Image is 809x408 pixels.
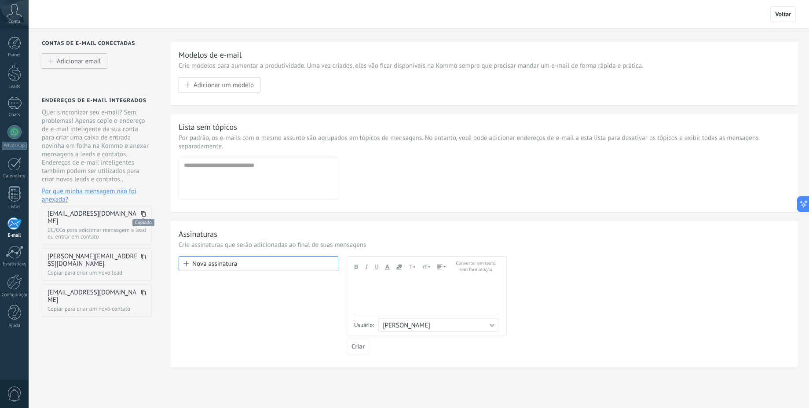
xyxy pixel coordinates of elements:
[48,210,139,225] span: [EMAIL_ADDRESS][DOMAIN_NAME]
[2,142,27,150] div: WhatsApp
[141,289,146,304] span: Copiar
[48,305,146,312] dd: Copiar para criar um novo contato
[383,321,430,330] span: [PERSON_NAME]
[385,264,390,270] span: Cor do texto
[42,53,107,69] button: Adicionar email
[2,173,27,179] div: Calendário
[42,108,152,204] div: Quer sincronizar seu e-mail? Sem problemas! Apenas copie o endereço de e-mail inteligente da sua ...
[2,204,27,210] div: Listas
[2,292,27,298] div: Configurações
[179,229,217,239] div: Assinaturas
[365,261,368,273] button: itálico
[775,10,791,18] span: Voltar
[48,253,139,268] span: [PERSON_NAME][EMAIL_ADDRESS][DOMAIN_NAME]
[2,323,27,329] div: Ajuda
[179,134,790,151] p: Por padrão, os e-mails com o mesmo assunto são agrupados em tópicos de mensagens. No entanto, voc...
[8,19,20,25] span: Conta
[179,256,338,271] button: Nova assinatura
[179,122,237,132] div: Lista sem tópicos
[375,261,378,273] button: Sublinhado
[2,261,27,267] div: Estatísticas
[396,265,402,270] span: Cor de fundo
[48,269,146,276] dd: Copiar para criar um novo lead
[57,57,101,65] span: Adicionar email
[48,227,146,240] dd: CC/CCo para adicionar mensagem a lead ou entrar em contato
[351,344,365,350] span: Criar
[422,264,431,270] span: Tamanho da fonte
[2,84,27,90] div: Leads
[179,241,790,249] p: Crie assinaturas que serão adicionadas ao final de suas mensagens
[408,264,416,270] span: Fontes
[452,261,499,273] button: Converter em texto sem formatação
[179,50,242,60] div: Modelos de e-mail
[141,210,146,225] span: Copiar
[179,62,790,70] p: Crie modelos para aumentar a produtividade. Uma vez criados, eles vão ficar disponíveis na Kommo ...
[354,321,374,329] span: Usuário:
[141,253,146,268] span: Copiar
[437,265,446,269] span: Alinhamento
[42,97,146,104] div: Endereços de e-mail integrados
[354,261,358,273] button: Negrito
[347,339,370,355] button: Criar
[194,81,254,88] span: Adicionar um modelo
[42,187,152,204] span: Por que minha mensagem não foi anexada?
[2,112,27,118] div: Chats
[2,233,27,239] div: E-mail
[179,77,260,92] button: Adicionar um modelo
[48,289,139,304] span: [EMAIL_ADDRESS][DOMAIN_NAME]
[2,52,27,58] div: Painel
[42,40,159,47] div: Contas de e-mail conectadas
[378,318,499,332] button: [PERSON_NAME]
